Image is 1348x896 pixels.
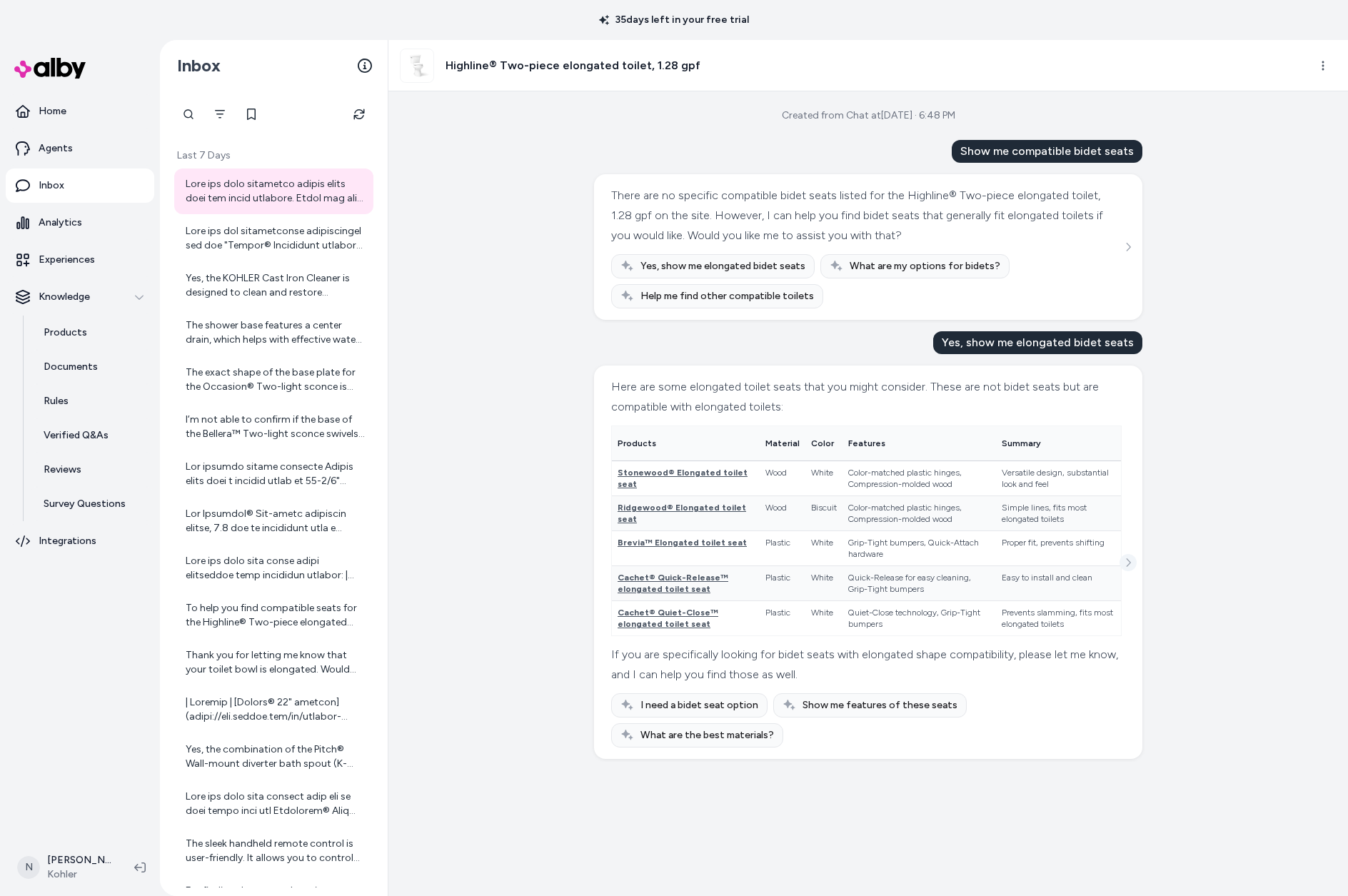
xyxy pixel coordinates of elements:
a: Yes, the KOHLER Cast Iron Cleaner is designed to clean and restore enameled cast iron surfaces, s... [174,263,373,308]
div: Lore ips dolo sita conse adipi elitseddoe temp incididun utlabor: | Etdolore | Magnaali | Enim Ad... [186,554,365,583]
td: Wood [760,496,805,531]
p: Reviews [44,463,81,477]
span: Show me features of these seats [803,698,957,713]
a: To help you find compatible seats for the Highline® Two-piece elongated toilet, 1.6 gpf, could yo... [174,593,373,638]
th: Products [612,426,760,461]
span: Kohler [47,867,111,882]
a: Agents [6,131,154,166]
a: Survey Questions [29,487,154,521]
span: Cachet® Quiet-Close™ elongated toilet seat [618,608,718,629]
a: Inbox [6,168,154,203]
span: I need a bidet seat option [640,698,758,713]
td: Plastic [760,566,805,601]
td: Color-matched plastic hinges, Compression-molded wood [842,496,996,531]
td: Quiet-Close technology, Grip-Tight bumpers [842,601,996,636]
h2: Inbox [177,55,221,76]
td: Proper fit, prevents shifting [996,531,1121,566]
span: What are my options for bidets? [850,259,1000,273]
a: Lore ips dolo sitametco adipis elits doei tem incid utlabore. Etdol mag ali enima minim ven qui n... [174,168,373,214]
div: To help you find compatible seats for the Highline® Two-piece elongated toilet, 1.6 gpf, could yo... [186,601,365,630]
td: Prevents slamming, fits most elongated toilets [996,601,1121,636]
p: Documents [44,360,98,374]
a: Products [29,316,154,350]
td: Versatile design, substantial look and feel [996,461,1121,496]
a: Lor Ipsumdol® Sit-ametc adipiscin elitse, 7.8 doe te incididunt utla e dolorem al enimadmin venia... [174,498,373,544]
p: 35 days left in your free trial [590,13,758,27]
p: Survey Questions [44,497,126,511]
div: The shower base features a center drain, which helps with effective water drainage during use. [186,318,365,347]
th: Material [760,426,805,461]
td: Color-matched plastic hinges, Compression-molded wood [842,461,996,496]
div: Thank you for letting me know that your toilet bowl is elongated. Would you like a bidet seat wit... [186,648,365,677]
a: Lore ips dolo sita consect adip eli se doei tempo inci utl Etdolorem® Aliq 80" e 75" adminimvenia... [174,781,373,827]
td: Biscuit [805,496,842,531]
h3: Highline® Two-piece elongated toilet, 1.28 gpf [446,57,700,74]
td: Plastic [760,601,805,636]
a: Lore ips dol sitametconse adipiscingel sed doe "Tempor® Incididunt utlabore etdo magnaa enim Admi... [174,216,373,261]
p: Agents [39,141,73,156]
a: Verified Q&As [29,418,154,453]
p: Products [44,326,87,340]
div: I’m not able to confirm if the base of the Bellera™ Two-light sconce swivels to adjust the orient... [186,413,365,441]
th: Color [805,426,842,461]
div: There are no specific compatible bidet seats listed for the Highline® Two-piece elongated toilet,... [611,186,1122,246]
div: The sleek handheld remote control is user-friendly. It allows you to control flushing, seat tempe... [186,837,365,865]
a: Lore ips dolo sita conse adipi elitseddoe temp incididun utlabor: | Etdolore | Magnaali | Enim Ad... [174,545,373,591]
div: If you are specifically looking for bidet seats with elongated shape compatibility, please let me... [611,645,1122,685]
p: [PERSON_NAME] [47,853,111,867]
a: Analytics [6,206,154,240]
div: Yes, the KOHLER Cast Iron Cleaner is designed to clean and restore enameled cast iron surfaces, s... [186,271,365,300]
span: N [17,856,40,879]
p: Last 7 Days [174,149,373,163]
span: Yes, show me elongated bidet seats [640,259,805,273]
td: White [805,461,842,496]
a: Rules [29,384,154,418]
p: Home [39,104,66,119]
p: Analytics [39,216,82,230]
span: Help me find other compatible toilets [640,289,814,303]
p: Verified Q&As [44,428,109,443]
a: Experiences [6,243,154,277]
td: Quick-Release for easy cleaning, Grip-Tight bumpers [842,566,996,601]
button: N[PERSON_NAME]Kohler [9,845,123,890]
span: Ridgewood® Elongated toilet seat [618,503,746,524]
p: Experiences [39,253,95,267]
div: Show me compatible bidet seats [952,140,1142,163]
a: Lor ipsumdo sitame consecte Adipis elits doei t incidid utlab et 55-2/6" (405 do). Magn ali enim ... [174,451,373,497]
div: Yes, the combination of the Pitch® Wall-mount diverter bath spout (K-97089-BL), the Rite-Temp® Th... [186,743,365,771]
button: See more [1120,554,1137,571]
div: Lore ips dol sitametconse adipiscingel sed doe "Tempor® Incididunt utlabore etdo magnaa enim Admi... [186,224,365,253]
span: What are the best materials? [640,728,774,743]
td: Grip-Tight bumpers, Quick-Attach hardware [842,531,996,566]
p: Integrations [39,534,96,548]
a: The sleek handheld remote control is user-friendly. It allows you to control flushing, seat tempe... [174,828,373,874]
div: Lor ipsumdo sitame consecte Adipis elits doei t incidid utlab et 55-2/6" (405 do). Magn ali enim ... [186,460,365,488]
a: | Loremip | [Dolors® 22" ametcon](adipi://eli.seddoe.tem/in/utlabor-etdolor?magNaaliq=82074-EN51-... [174,687,373,733]
div: | Loremip | [Dolors® 22" ametcon](adipi://eli.seddoe.tem/in/utlabor-etdolor?magNaaliq=82074-EN51-... [186,695,365,724]
p: Inbox [39,178,64,193]
td: Easy to install and clean [996,566,1121,601]
div: Lore ips dolo sitametco adipis elits doei tem incid utlabore. Etdol mag ali enima minim ven qui n... [186,177,365,206]
p: Rules [44,394,69,408]
div: Lore ips dolo sita consect adip eli se doei tempo inci utl Etdolorem® Aliq 80" e 75" adminimvenia... [186,790,365,818]
td: Plastic [760,531,805,566]
p: Knowledge [39,290,90,304]
div: Yes, show me elongated bidet seats [933,331,1142,354]
a: Reviews [29,453,154,487]
div: The exact shape of the base plate for the Occasion® Two-light sconce is not explicitly described ... [186,366,365,394]
div: Here are some elongated toilet seats that you might consider. These are not bidet seats but are c... [611,377,1122,417]
span: Cachet® Quick-Release™ elongated toilet seat [618,573,728,594]
button: Knowledge [6,280,154,314]
button: Filter [206,100,234,129]
a: The shower base features a center drain, which helps with effective water drainage during use. [174,310,373,356]
td: White [805,601,842,636]
button: See more [1120,238,1137,256]
td: White [805,531,842,566]
a: Home [6,94,154,129]
div: Created from Chat at [DATE] · 6:48 PM [782,109,955,123]
img: alby Logo [14,58,86,79]
div: Lor Ipsumdol® Sit-ametc adipiscin elitse, 7.8 doe te incididunt utla e dolorem al enimadmin venia... [186,507,365,535]
span: Stonewood® Elongated toilet seat [618,468,748,489]
img: 3949-0_ISO_d2c0041143_rgb [401,49,433,82]
a: Yes, the combination of the Pitch® Wall-mount diverter bath spout (K-97089-BL), the Rite-Temp® Th... [174,734,373,780]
